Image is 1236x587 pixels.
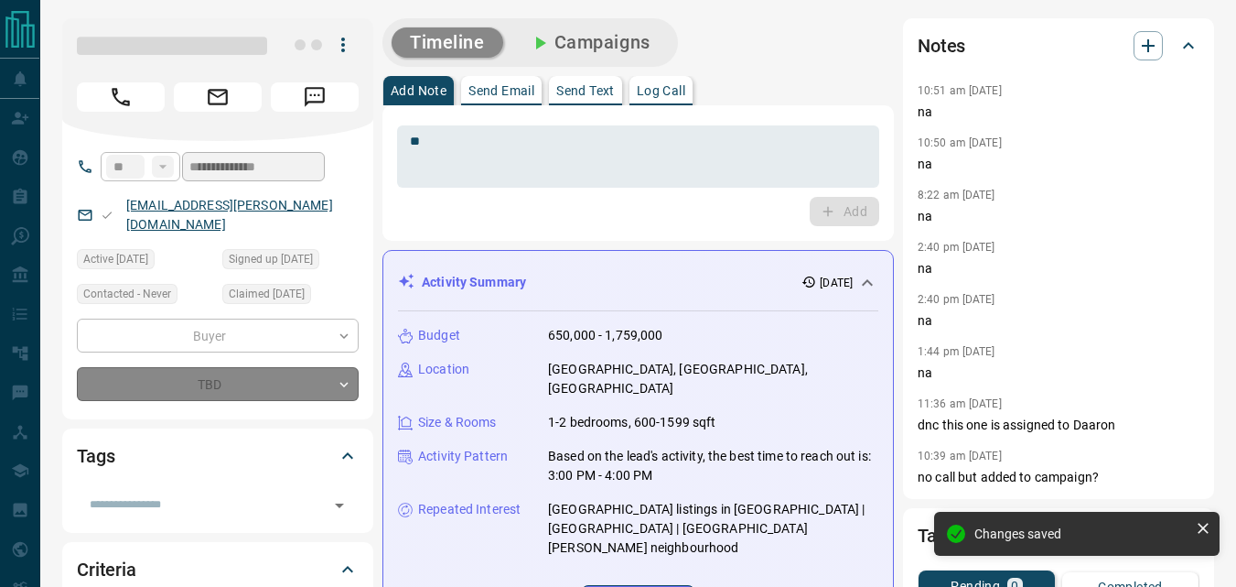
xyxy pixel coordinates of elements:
div: Tue Jun 10 2025 [77,249,213,275]
p: Send Email [468,84,534,97]
span: Active [DATE] [83,250,148,268]
p: na [918,207,1199,226]
h2: Notes [918,31,965,60]
p: 10:51 am [DATE] [918,84,1002,97]
h2: Tasks [918,521,963,550]
p: 1-2 bedrooms, 600-1599 sqft [548,413,716,432]
p: Size & Rooms [418,413,497,432]
p: Send Text [556,84,615,97]
span: Message [271,82,359,112]
span: Contacted - Never [83,285,171,303]
p: na [918,155,1199,174]
p: [GEOGRAPHIC_DATA], [GEOGRAPHIC_DATA], [GEOGRAPHIC_DATA] [548,360,878,398]
p: dnc this one is assigned to Daaron [918,416,1199,435]
p: no call but added to campaign? [918,468,1199,487]
div: Tags [77,434,359,478]
p: Based on the lead's activity, the best time to reach out is: 3:00 PM - 4:00 PM [548,447,878,485]
button: Timeline [392,27,503,58]
div: Notes [918,24,1199,68]
div: Tasks [918,514,1199,558]
p: [DATE] [820,275,853,291]
p: Location [418,360,469,379]
div: Changes saved [974,527,1188,541]
p: Activity Pattern [418,447,508,466]
p: 10:39 am [DATE] [918,450,1002,462]
div: Activity Summary[DATE] [398,266,878,299]
p: 11:36 am [DATE] [918,397,1002,410]
p: 2:40 pm [DATE] [918,241,995,254]
span: Signed up [DATE] [229,250,313,268]
p: Repeated Interest [418,500,521,519]
p: 650,000 - 1,759,000 [548,326,663,345]
p: 2:40 pm [DATE] [918,293,995,306]
p: na [918,103,1199,122]
button: Open [327,493,352,518]
div: Thu Jun 05 2025 [222,284,359,310]
span: Claimed [DATE] [229,285,305,303]
h2: Tags [77,441,114,471]
a: [EMAIL_ADDRESS][PERSON_NAME][DOMAIN_NAME] [126,198,333,232]
button: Campaigns [511,27,669,58]
p: 10:50 am [DATE] [918,136,1002,149]
div: Buyer [77,319,359,353]
p: na [918,364,1199,383]
div: TBD [77,367,359,401]
p: 1:44 pm [DATE] [918,345,995,358]
svg: Email Valid [101,209,113,222]
p: Add Note [391,84,446,97]
p: [GEOGRAPHIC_DATA] listings in [GEOGRAPHIC_DATA] | [GEOGRAPHIC_DATA] | [GEOGRAPHIC_DATA][PERSON_NA... [548,500,878,558]
div: Sun Nov 05 2017 [222,249,359,275]
p: na [918,311,1199,331]
p: Log Call [637,84,685,97]
span: Call [77,82,165,112]
h2: Criteria [77,555,136,584]
p: Activity Summary [422,273,526,292]
p: 8:22 am [DATE] [918,189,995,201]
span: Email [174,82,262,112]
p: Budget [418,326,460,345]
p: na [918,259,1199,278]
